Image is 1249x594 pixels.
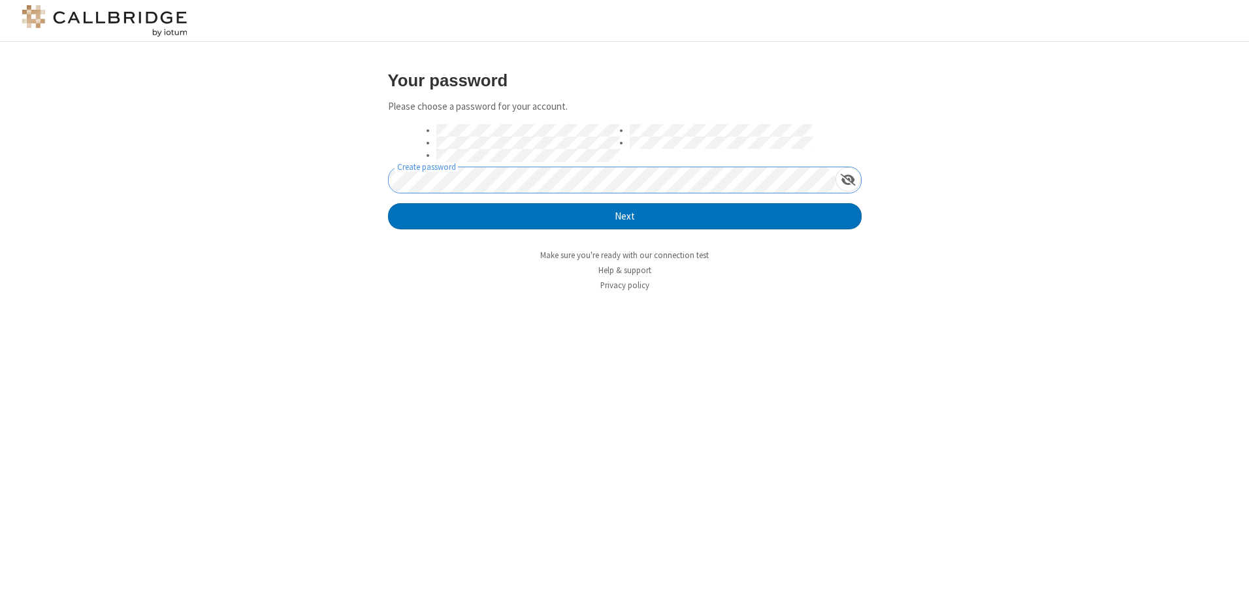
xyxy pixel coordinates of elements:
h3: Your password [388,71,862,90]
a: Help & support [598,265,651,276]
img: logo@2x.png [20,5,189,37]
a: Make sure you're ready with our connection test [540,250,709,261]
p: Please choose a password for your account. [388,99,862,114]
button: Next [388,203,862,229]
a: Privacy policy [600,280,649,291]
input: Create password [389,167,835,193]
div: Show password [835,167,861,191]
